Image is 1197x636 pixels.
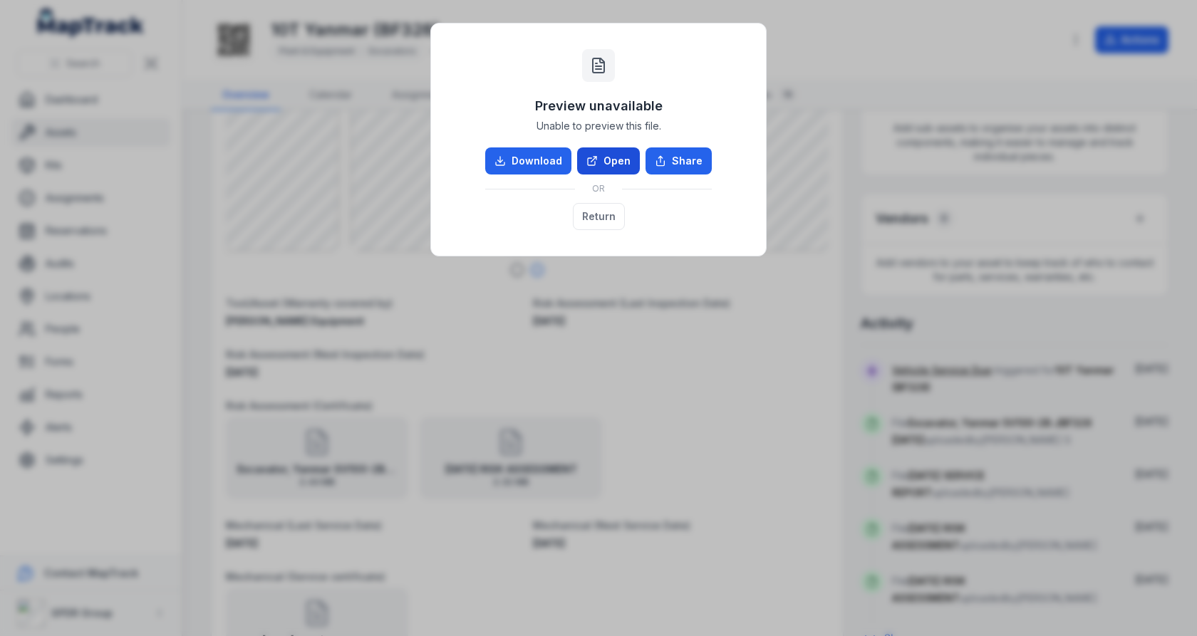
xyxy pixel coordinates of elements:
button: Return [573,203,625,230]
a: Open [577,147,640,174]
div: OR [485,174,712,203]
span: Unable to preview this file. [537,119,661,133]
h3: Preview unavailable [535,96,663,116]
a: Download [485,147,571,174]
button: Share [646,147,712,174]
